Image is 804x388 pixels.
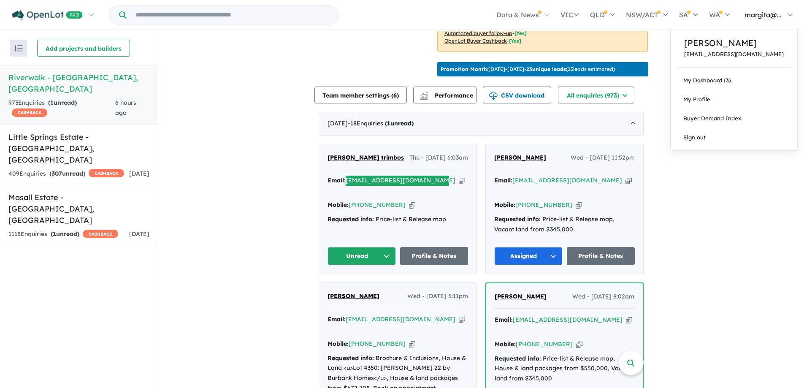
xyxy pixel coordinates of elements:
[495,355,541,362] strong: Requested info:
[348,119,414,127] span: - 18 Enquir ies
[516,340,573,348] a: [PHONE_NUMBER]
[494,214,635,235] div: Price-list & Release map, Vacant land from $345,000
[567,247,635,265] a: Profile & Notes
[626,315,632,324] button: Copy
[12,10,83,21] img: Openlot PRO Logo White
[51,230,79,238] strong: ( unread)
[328,340,349,347] strong: Mobile:
[14,45,23,52] img: sort.svg
[572,292,634,302] span: Wed - [DATE] 8:02am
[8,229,118,239] div: 1118 Enquir ies
[385,119,414,127] strong: ( unread)
[328,315,346,323] strong: Email:
[328,292,379,300] span: [PERSON_NAME]
[314,87,407,103] button: Team member settings (6)
[37,40,130,57] button: Add projects and builders
[558,87,634,103] button: All enquiries (973)
[444,30,512,36] u: Automated buyer follow-up
[495,293,547,300] span: [PERSON_NAME]
[89,169,124,177] span: CASHBACK
[671,71,797,90] a: My Dashboard (3)
[409,153,468,163] span: Thu - [DATE] 6:03am
[571,153,635,163] span: Wed - [DATE] 11:52pm
[495,340,516,348] strong: Mobile:
[421,92,473,99] span: Performance
[8,72,149,95] h5: Riverwalk - [GEOGRAPHIC_DATA] , [GEOGRAPHIC_DATA]
[400,247,468,265] a: Profile & Notes
[509,38,521,44] span: [Yes]
[494,215,541,223] strong: Requested info:
[459,315,465,324] button: Copy
[346,176,455,184] a: [EMAIL_ADDRESS][DOMAIN_NAME]
[129,170,149,177] span: [DATE]
[83,230,118,238] span: CASHBACK
[495,292,547,302] a: [PERSON_NAME]
[495,354,634,384] div: Price-list & Release map, House & land packages from $550,000, Vacant land from $345,000
[387,119,390,127] span: 1
[684,51,784,57] a: [EMAIL_ADDRESS][DOMAIN_NAME]
[393,92,397,99] span: 6
[671,109,797,128] a: Buyer Demand Index
[441,66,488,72] b: Promotion Month:
[328,176,346,184] strong: Email:
[494,176,512,184] strong: Email:
[576,340,582,349] button: Copy
[48,99,77,106] strong: ( unread)
[683,96,710,103] span: My Profile
[328,247,396,265] button: Unread
[319,112,644,136] div: [DATE]
[671,90,797,109] a: My Profile
[413,87,476,103] button: Performance
[349,201,406,209] a: [PHONE_NUMBER]
[328,215,374,223] strong: Requested info:
[12,109,47,117] span: CASHBACK
[441,65,615,73] p: [DATE] - [DATE] - ( 23 leads estimated)
[576,201,582,209] button: Copy
[50,99,54,106] span: 1
[514,30,527,36] span: [Yes]
[328,214,468,225] div: Price-list & Release map
[409,339,415,348] button: Copy
[409,201,415,209] button: Copy
[51,170,62,177] span: 307
[346,315,455,323] a: [EMAIL_ADDRESS][DOMAIN_NAME]
[684,37,784,49] a: [PERSON_NAME]
[625,176,632,185] button: Copy
[494,201,515,209] strong: Mobile:
[671,128,797,147] a: Sign out
[349,340,406,347] a: [PHONE_NUMBER]
[115,99,136,117] span: 6 hours ago
[459,176,465,185] button: Copy
[513,316,623,323] a: [EMAIL_ADDRESS][DOMAIN_NAME]
[407,291,468,301] span: Wed - [DATE] 5:11pm
[129,230,149,238] span: [DATE]
[328,153,404,163] a: [PERSON_NAME] trimbos
[420,94,428,100] img: bar-chart.svg
[494,154,546,161] span: [PERSON_NAME]
[512,176,622,184] a: [EMAIL_ADDRESS][DOMAIN_NAME]
[494,153,546,163] a: [PERSON_NAME]
[8,192,149,226] h5: Masall Estate - [GEOGRAPHIC_DATA] , [GEOGRAPHIC_DATA]
[328,154,404,161] span: [PERSON_NAME] trimbos
[444,38,507,44] u: OpenLot Buyer Cashback
[489,92,498,100] img: download icon
[328,201,349,209] strong: Mobile:
[8,98,115,118] div: 973 Enquir ies
[494,247,563,265] button: Assigned
[744,11,782,19] span: margita@...
[483,87,551,103] button: CSV download
[328,354,374,362] strong: Requested info:
[526,66,566,72] b: 23 unique leads
[8,131,149,166] h5: Little Springs Estate - [GEOGRAPHIC_DATA] , [GEOGRAPHIC_DATA]
[420,92,428,96] img: line-chart.svg
[128,6,336,24] input: Try estate name, suburb, builder or developer
[53,230,56,238] span: 1
[495,316,513,323] strong: Email:
[8,169,124,179] div: 409 Enquir ies
[49,170,85,177] strong: ( unread)
[515,201,572,209] a: [PHONE_NUMBER]
[328,291,379,301] a: [PERSON_NAME]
